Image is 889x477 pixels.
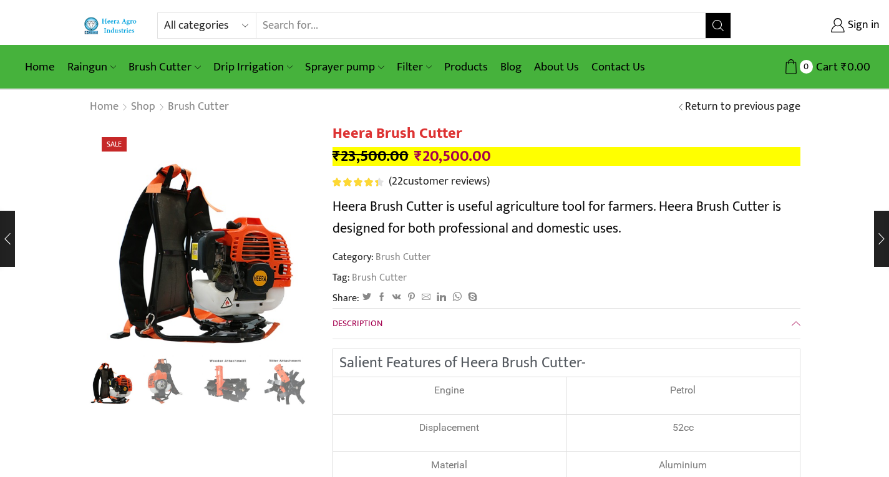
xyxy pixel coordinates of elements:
a: Contact Us [585,52,651,82]
div: Material [339,458,560,473]
div: Rated 4.55 out of 5 [333,178,383,186]
div: 1 / 8 [89,125,314,349]
p: Engine [339,383,560,398]
img: Heera Brush Cutter [86,354,138,405]
a: (22customer reviews) [389,174,490,190]
span: 22 [392,172,403,191]
a: Brush Cutter [350,271,407,285]
span: ₹ [841,57,847,77]
span: Tag: [333,271,800,285]
p: 52cc [573,421,794,435]
a: Return to previous page [685,99,800,115]
h1: Heera Brush Cutter [333,125,800,143]
a: Home [19,52,61,82]
a: Tiller Attachmnet [259,355,311,407]
span: Cart [813,59,838,75]
a: Raingun [61,52,122,82]
p: Displacement [339,421,560,435]
a: Description [333,309,800,339]
p: Petrol [573,383,794,398]
a: Weeder Ataachment [202,355,253,407]
a: Shop [130,99,156,115]
span: 22 [333,178,386,186]
a: Sign in [750,14,880,37]
a: Sprayer pump [299,52,390,82]
span: Description [333,316,382,330]
li: 1 / 8 [86,355,138,405]
input: Search for... [256,13,706,38]
span: ₹ [333,143,341,169]
a: 0 Cart ₹0.00 [744,55,870,79]
img: Heera Brush Cutter [89,125,314,349]
a: Brush Cutter [122,52,206,82]
a: Products [438,52,494,82]
li: 3 / 8 [202,355,253,405]
bdi: 23,500.00 [333,143,409,169]
a: Brush Cutter [374,249,430,265]
a: 4 [143,355,195,407]
a: Blog [494,52,528,82]
bdi: 20,500.00 [414,143,491,169]
span: Rated out of 5 based on customer ratings [333,178,379,186]
span: 0 [800,60,813,73]
span: Category: [333,250,430,264]
span: Share: [333,291,359,306]
span: Sale [102,137,127,152]
a: Drip Irrigation [207,52,299,82]
button: Search button [706,13,731,38]
a: Brush Cutter [167,99,230,115]
bdi: 0.00 [841,57,870,77]
li: 2 / 8 [143,355,195,405]
p: Aluminium [573,458,794,473]
a: Filter [391,52,438,82]
span: Heera Brush Cutter is useful agriculture tool for farmers. Heera Brush Cutter is designed for bot... [333,195,781,240]
h2: Salient Features of Heera Brush Cutter- [339,355,794,370]
span: Sign in [845,17,880,34]
span: ₹ [414,143,422,169]
a: About Us [528,52,585,82]
li: 4 / 8 [259,355,311,405]
a: Home [89,99,119,115]
nav: Breadcrumb [89,99,230,115]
